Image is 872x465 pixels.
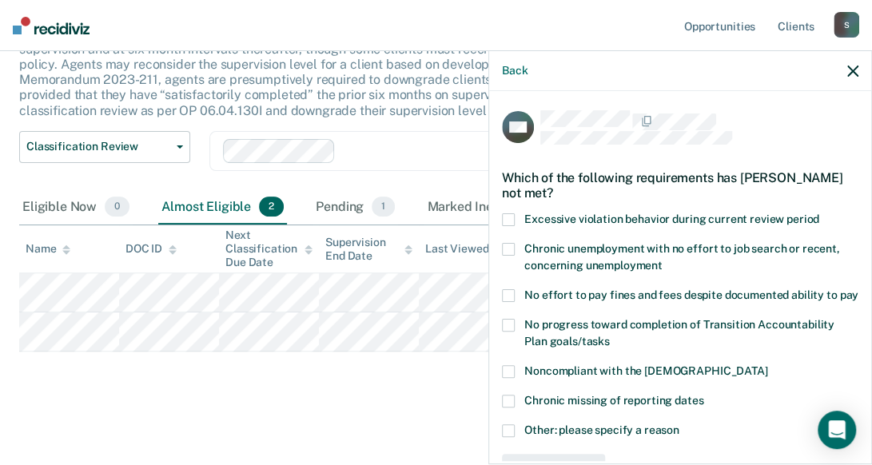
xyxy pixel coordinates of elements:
[425,242,503,256] div: Last Viewed
[158,190,287,225] div: Almost Eligible
[125,242,177,256] div: DOC ID
[502,64,528,77] button: Back
[13,17,90,34] img: Recidiviz
[502,157,858,213] div: Which of the following requirements has [PERSON_NAME] not met?
[19,190,133,225] div: Eligible Now
[259,197,284,217] span: 2
[524,394,703,407] span: Chronic missing of reporting dates
[524,423,679,436] span: Other: please specify a reason
[524,242,840,272] span: Chronic unemployment with no effort to job search or recent, concerning unemployment
[105,197,129,217] span: 0
[19,26,796,118] p: This alert helps staff identify clients due or overdue for a classification review, which are gen...
[26,140,170,153] span: Classification Review
[524,318,834,348] span: No progress toward completion of Transition Accountability Plan goals/tasks
[818,411,856,449] div: Open Intercom Messenger
[834,12,859,38] div: S
[524,364,767,377] span: Noncompliant with the [DEMOGRAPHIC_DATA]
[313,190,398,225] div: Pending
[325,236,412,263] div: Supervision End Date
[372,197,395,217] span: 1
[225,229,313,268] div: Next Classification Due Date
[424,190,567,225] div: Marked Ineligible
[524,213,819,225] span: Excessive violation behavior during current review period
[26,242,70,256] div: Name
[524,288,858,301] span: No effort to pay fines and fees despite documented ability to pay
